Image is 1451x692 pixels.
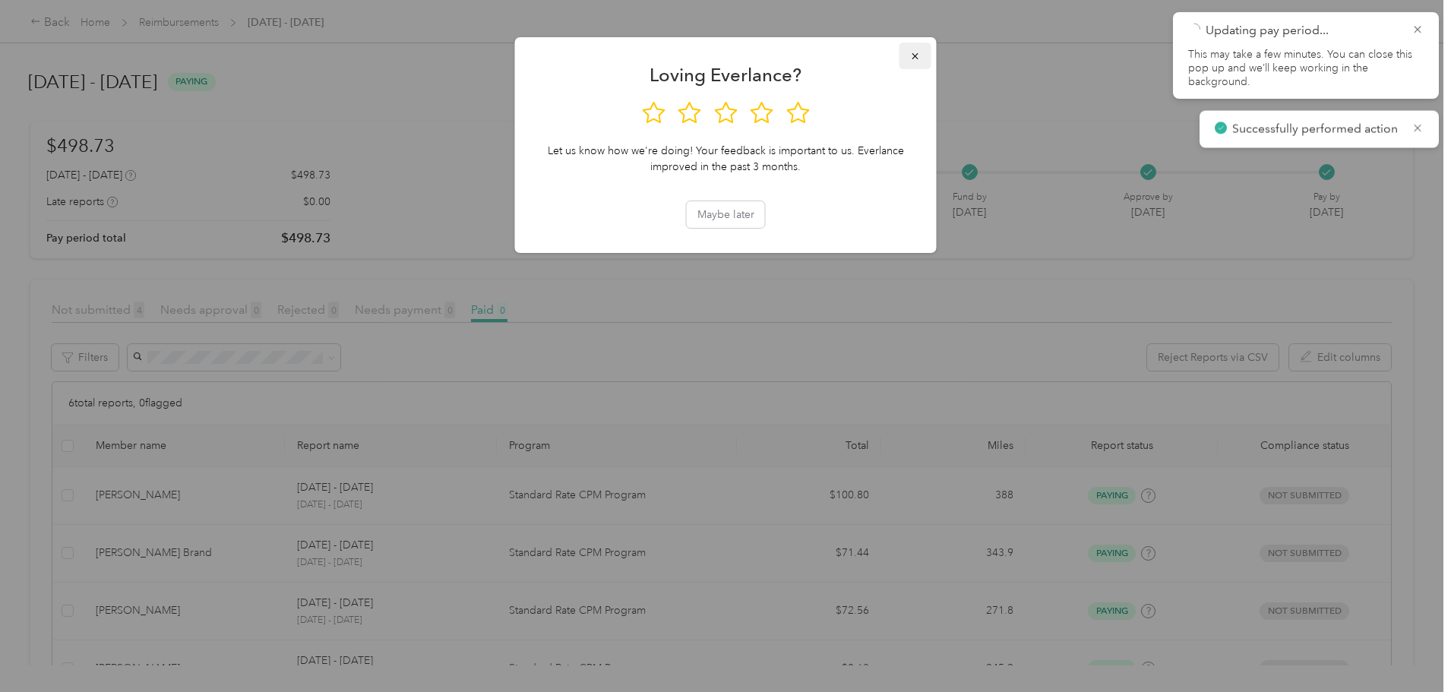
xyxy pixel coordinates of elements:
iframe: Everlance-gr Chat Button Frame [1366,607,1451,692]
div: Let us know how we're doing! Your feedback is important to us. Everlance improved in the past 3 m... [536,143,915,175]
p: Updating pay period... [1206,21,1400,40]
p: This may take a few minutes. You can close this pop up and we’ll keep working in the background. [1188,48,1424,90]
p: Successfully performed action [1232,120,1401,139]
div: Loving Everlance? [536,67,915,83]
button: Maybe later [687,201,765,228]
